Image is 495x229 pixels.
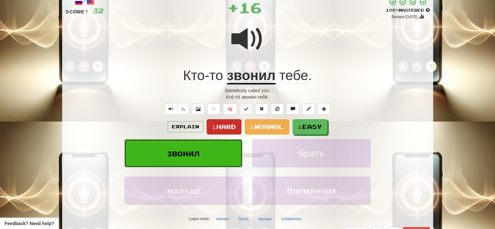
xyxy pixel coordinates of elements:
button: малыш [124,177,242,205]
span: 100 % [386,7,399,13]
span: тебе [279,68,308,83]
button: малыш [255,214,275,224]
button: 🧠 [223,104,237,115]
span: Normal [254,123,284,130]
button: племянник [278,214,305,224]
button: 2.Normal [245,119,289,135]
div: Кто́-то́ звони́л тебе́. [65,94,430,100]
span: брать [298,148,325,158]
small: Learn more: [189,217,210,221]
span: 32 [93,7,104,15]
span: племянник [287,186,336,196]
span: Hard [216,123,236,130]
span: малыш [167,186,200,196]
div: Mastered [386,7,430,13]
small: Review: [DATE] [392,15,418,19]
button: брать [235,214,253,224]
button: 1.Hard [207,119,241,135]
small: 2. [250,124,254,130]
span: Easy [302,123,322,130]
span: Score: [65,9,89,14]
button: Favorite sentence (alt+f) [207,104,220,115]
span: . [276,68,312,83]
span: Кто-то [183,68,223,83]
button: Edit sentence (alt+d) [302,104,315,115]
button: Show image (alt+x) [192,104,205,115]
button: Reset to 0% Mastered (alt+r) [255,104,268,115]
button: Explain [168,121,203,132]
button: 3.Easy [293,119,327,135]
button: Play sentence audio (ctl+space) [164,104,177,115]
button: Set this sentence to 100% Mastered (alt+m) [240,104,253,115]
button: Add to collection (alt+a) [318,104,331,115]
button: Ignore sentence (alt+i) [271,104,284,115]
div: Somebody called you. [65,87,430,94]
button: звонил [213,214,232,224]
small: 3. [298,124,302,130]
button: звонил [124,139,242,167]
u: звонил [227,68,276,84]
span: Open feedback widget [5,220,54,227]
span: звонил [167,148,200,158]
button: Discuss sentence (alt+u) [286,104,299,115]
button: брать [252,139,370,167]
div: Text-to-speech controls [163,104,189,115]
button: ½ [177,104,189,115]
small: 1. [212,124,216,130]
button: племянник [252,177,370,205]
